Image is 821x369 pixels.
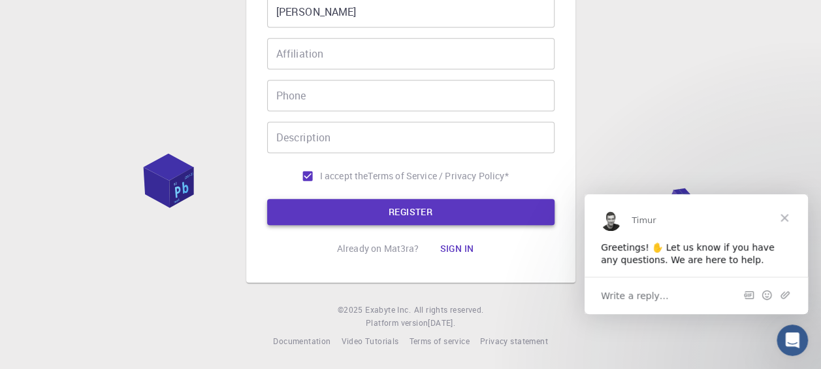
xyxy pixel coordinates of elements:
[320,169,368,183] span: I accept the
[777,325,808,356] iframe: Intercom live chat
[368,169,508,183] p: Terms of Service / Privacy Policy *
[368,169,508,183] a: Terms of Service / Privacy Policy*
[429,236,484,262] button: Sign in
[428,317,455,330] a: [DATE].
[365,304,411,315] span: Exabyte Inc.
[413,304,483,317] span: All rights reserved.
[338,304,365,317] span: © 2025
[273,336,330,346] span: Documentation
[409,336,469,346] span: Terms of service
[267,199,555,225] button: REGISTER
[365,304,411,317] a: Exabyte Inc.
[585,194,808,314] iframe: Intercom live chat message
[409,335,469,348] a: Terms of service
[366,317,428,330] span: Platform version
[480,335,548,348] a: Privacy statement
[428,317,455,328] span: [DATE] .
[337,242,419,255] p: Already on Mat3ra?
[480,336,548,346] span: Privacy statement
[273,335,330,348] a: Documentation
[341,335,398,348] a: Video Tutorials
[341,336,398,346] span: Video Tutorials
